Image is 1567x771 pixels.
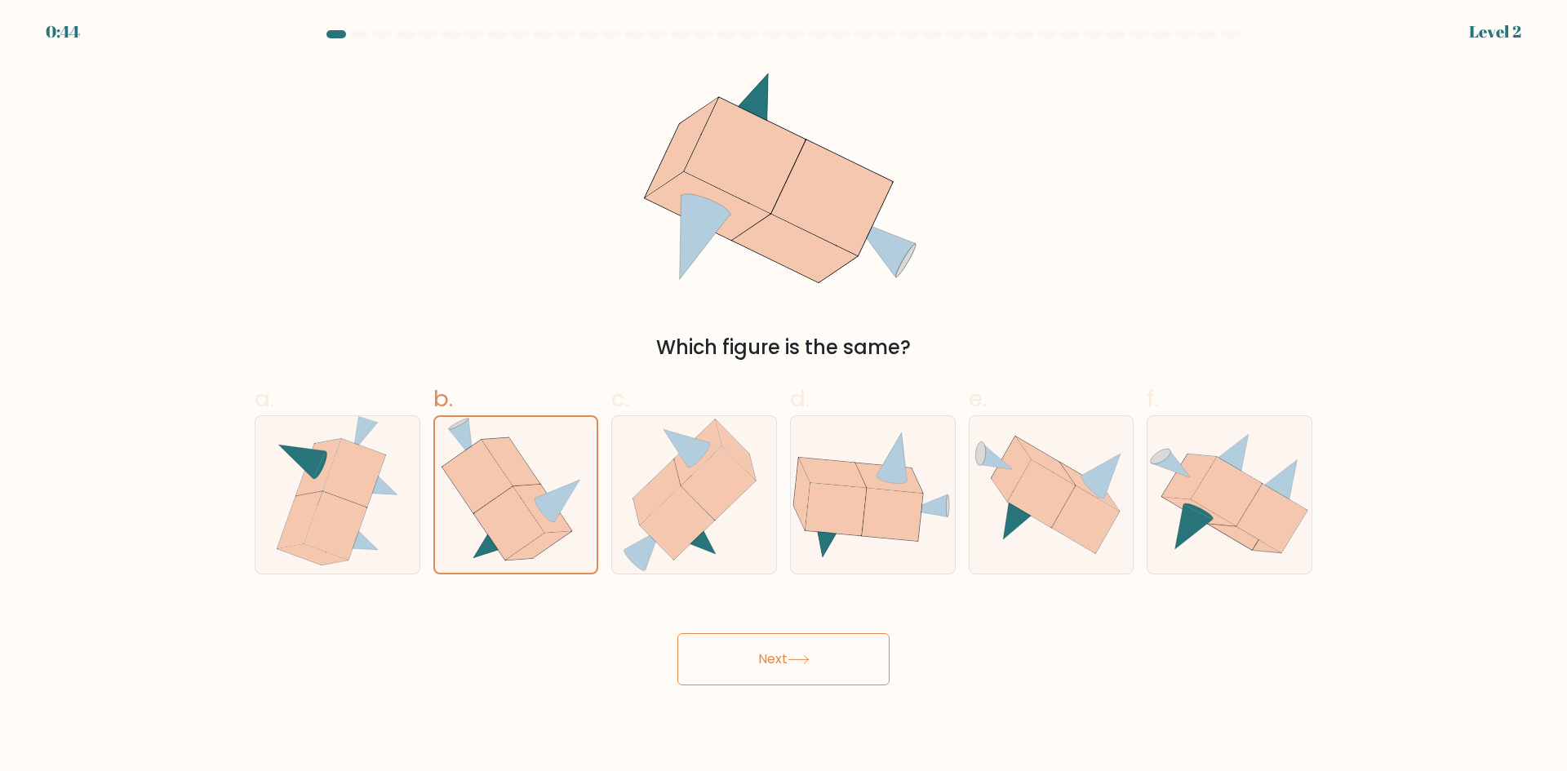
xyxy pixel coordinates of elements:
[969,383,987,414] span: e.
[1469,20,1521,44] div: Level 2
[46,20,80,44] div: 0:44
[790,383,810,414] span: d.
[255,383,274,414] span: a.
[677,633,890,685] button: Next
[264,333,1303,362] div: Which figure is the same?
[433,383,453,414] span: b.
[611,383,629,414] span: c.
[1147,383,1158,414] span: f.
